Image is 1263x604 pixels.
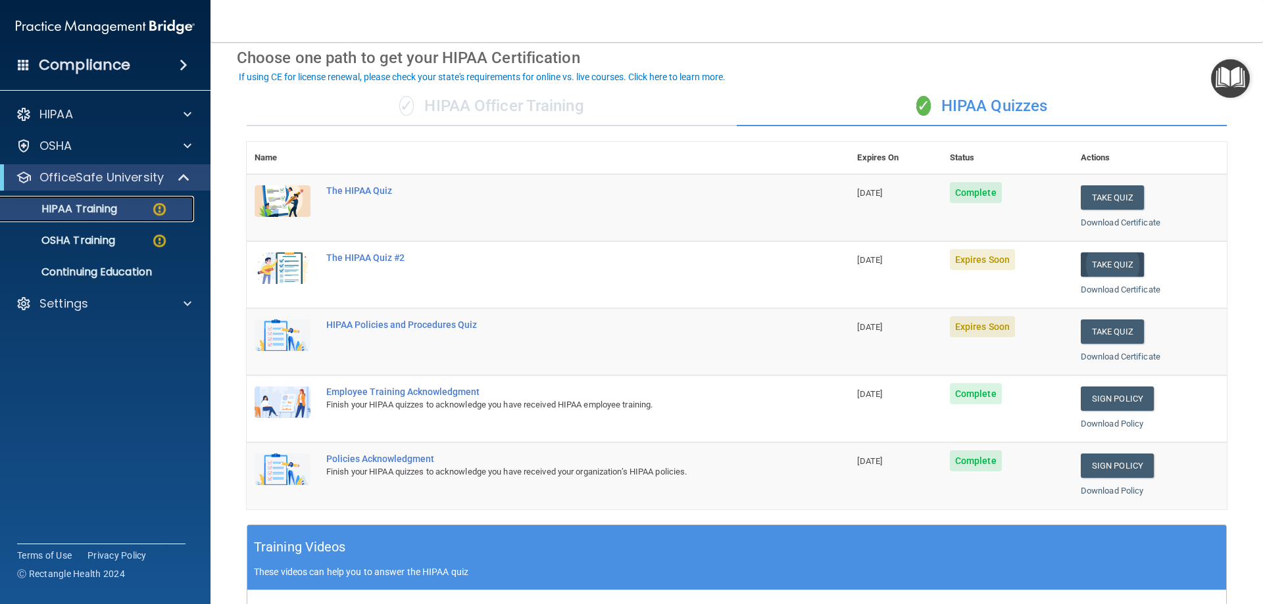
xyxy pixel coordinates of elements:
[254,536,346,559] h5: Training Videos
[326,397,783,413] div: Finish your HIPAA quizzes to acknowledge you have received HIPAA employee training.
[17,549,72,562] a: Terms of Use
[1081,419,1144,429] a: Download Policy
[849,142,941,174] th: Expires On
[1081,285,1160,294] a: Download Certificate
[950,249,1015,270] span: Expires Soon
[39,56,130,74] h4: Compliance
[1081,386,1154,411] a: Sign Policy
[326,252,783,263] div: The HIPAA Quiz #2
[1081,252,1144,277] button: Take Quiz
[857,389,882,399] span: [DATE]
[1081,185,1144,210] button: Take Quiz
[950,316,1015,337] span: Expires Soon
[942,142,1073,174] th: Status
[247,87,737,126] div: HIPAA Officer Training
[16,170,191,185] a: OfficeSafe University
[1081,352,1160,361] a: Download Certificate
[16,14,195,40] img: PMB logo
[1081,218,1160,227] a: Download Certificate
[87,549,147,562] a: Privacy Policy
[326,319,783,330] div: HIPAA Policies and Procedures Quiz
[237,39,1237,77] div: Choose one path to get your HIPAA Certification
[1211,59,1250,98] button: Open Resource Center
[399,96,414,116] span: ✓
[151,201,168,218] img: warning-circle.0cc9ac19.png
[950,383,1002,404] span: Complete
[9,234,115,247] p: OSHA Training
[950,182,1002,203] span: Complete
[1197,513,1247,563] iframe: Drift Widget Chat Controller
[39,170,164,185] p: OfficeSafe University
[16,296,191,312] a: Settings
[857,456,882,466] span: [DATE]
[237,70,728,83] button: If using CE for license renewal, please check your state's requirements for online vs. live cours...
[326,464,783,480] div: Finish your HIPAA quizzes to acknowledge you have received your organization’s HIPAA policies.
[857,322,882,332] span: [DATE]
[247,142,318,174] th: Name
[39,106,73,122] p: HIPAA
[39,296,88,312] p: Settings
[857,255,882,265] span: [DATE]
[1081,453,1154,478] a: Sign Policy
[16,138,191,154] a: OSHA
[326,386,783,397] div: Employee Training Acknowledgment
[16,106,191,122] a: HIPAA
[17,567,125,580] span: Ⓒ Rectangle Health 2024
[326,185,783,196] div: The HIPAA Quiz
[151,233,168,249] img: warning-circle.0cc9ac19.png
[39,138,72,154] p: OSHA
[254,567,1220,577] p: These videos can help you to answer the HIPAA quiz
[950,450,1002,471] span: Complete
[857,188,882,198] span: [DATE]
[1081,486,1144,496] a: Download Policy
[1073,142,1227,174] th: Actions
[916,96,931,116] span: ✓
[9,202,117,216] p: HIPAA Training
[1081,319,1144,344] button: Take Quiz
[9,266,188,279] p: Continuing Education
[737,87,1227,126] div: HIPAA Quizzes
[326,453,783,464] div: Policies Acknowledgment
[239,72,726,81] div: If using CE for license renewal, please check your state's requirements for online vs. live cours...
